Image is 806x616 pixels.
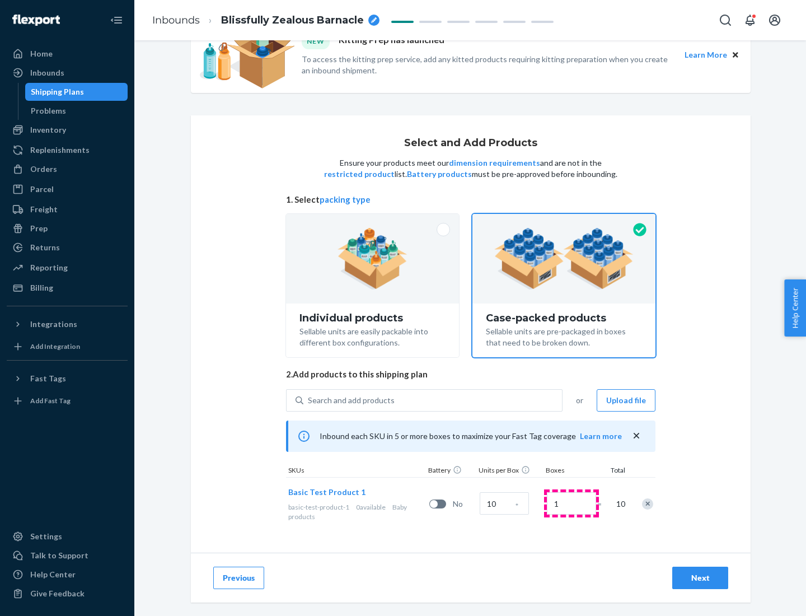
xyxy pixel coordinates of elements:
[320,194,371,206] button: packing type
[288,487,365,498] button: Basic Test Product 1
[30,242,60,253] div: Returns
[30,124,66,136] div: Inventory
[486,312,642,324] div: Case-packed products
[31,86,84,97] div: Shipping Plans
[286,368,655,380] span: 2. Add products to this shipping plan
[543,465,599,477] div: Boxes
[7,566,128,584] a: Help Center
[7,200,128,218] a: Freight
[7,141,128,159] a: Replenishments
[30,144,90,156] div: Replenishments
[7,370,128,388] button: Fast Tags
[286,465,426,477] div: SKUs
[338,228,407,290] img: individual-pack.facf35554cb0f1810c75b2bd6df2d64e.png
[30,373,66,384] div: Fast Tags
[7,585,128,603] button: Give Feedback
[494,228,634,290] img: case-pack.59cecea509d18c883b923b81aeac6d0b.png
[739,9,761,31] button: Open notifications
[30,396,71,405] div: Add Fast Tag
[714,9,737,31] button: Open Search Box
[221,13,364,28] span: Blissfully Zealous Barnacle
[323,157,618,180] p: Ensure your products meet our and are not in the list. must be pre-approved before inbounding.
[407,169,472,180] button: Battery products
[614,498,625,510] span: 10
[288,503,349,511] span: basic-test-product-1
[143,4,388,37] ol: breadcrumbs
[30,569,76,580] div: Help Center
[682,572,719,584] div: Next
[213,567,264,589] button: Previous
[152,14,200,26] a: Inbounds
[288,487,365,497] span: Basic Test Product 1
[25,102,128,120] a: Problems
[7,259,128,277] a: Reporting
[7,121,128,139] a: Inventory
[324,169,395,180] button: restricted product
[30,184,54,195] div: Parcel
[302,54,674,76] p: To access the kitting prep service, add any kitted products requiring kitting preparation when yo...
[30,342,80,351] div: Add Integration
[30,262,68,273] div: Reporting
[547,492,596,515] input: Number of boxes
[672,567,728,589] button: Next
[784,279,806,337] button: Help Center
[7,338,128,356] a: Add Integration
[476,465,543,477] div: Units per Box
[30,223,48,234] div: Prep
[302,34,330,49] div: NEW
[426,465,476,477] div: Battery
[30,164,57,175] div: Orders
[642,498,653,510] div: Remove Item
[286,421,655,452] div: Inbound each SKU in 5 or more boxes to maximize your Fast Tag coverage
[7,220,128,237] a: Prep
[7,45,128,63] a: Home
[7,315,128,333] button: Integrations
[105,9,128,31] button: Close Navigation
[7,180,128,198] a: Parcel
[580,431,622,442] button: Learn more
[7,547,128,564] a: Talk to Support
[299,324,446,348] div: Sellable units are easily packable into different box configurations.
[7,528,128,545] a: Settings
[685,49,727,61] button: Learn More
[7,392,128,410] a: Add Fast Tag
[597,498,608,510] span: =
[308,395,395,406] div: Search and add products
[30,550,88,561] div: Talk to Support
[31,105,66,116] div: Problems
[286,194,655,206] span: 1. Select
[449,157,540,169] button: dimension requirements
[7,239,128,256] a: Returns
[288,502,425,521] div: Baby products
[729,49,742,61] button: Close
[30,531,62,542] div: Settings
[486,324,642,348] div: Sellable units are pre-packaged in boxes that need to be broken down.
[30,48,53,59] div: Home
[30,282,53,293] div: Billing
[12,15,60,26] img: Flexport logo
[453,498,475,510] span: No
[30,588,85,599] div: Give Feedback
[480,492,529,515] input: Case Quantity
[7,64,128,82] a: Inbounds
[404,138,537,149] h1: Select and Add Products
[30,204,58,215] div: Freight
[597,389,655,412] button: Upload file
[7,279,128,297] a: Billing
[631,430,642,442] button: close
[7,160,128,178] a: Orders
[339,34,444,49] p: Kitting Prep has launched
[599,465,627,477] div: Total
[576,395,583,406] span: or
[30,67,64,78] div: Inbounds
[25,83,128,101] a: Shipping Plans
[356,503,386,511] span: 0 available
[763,9,786,31] button: Open account menu
[30,319,77,330] div: Integrations
[299,312,446,324] div: Individual products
